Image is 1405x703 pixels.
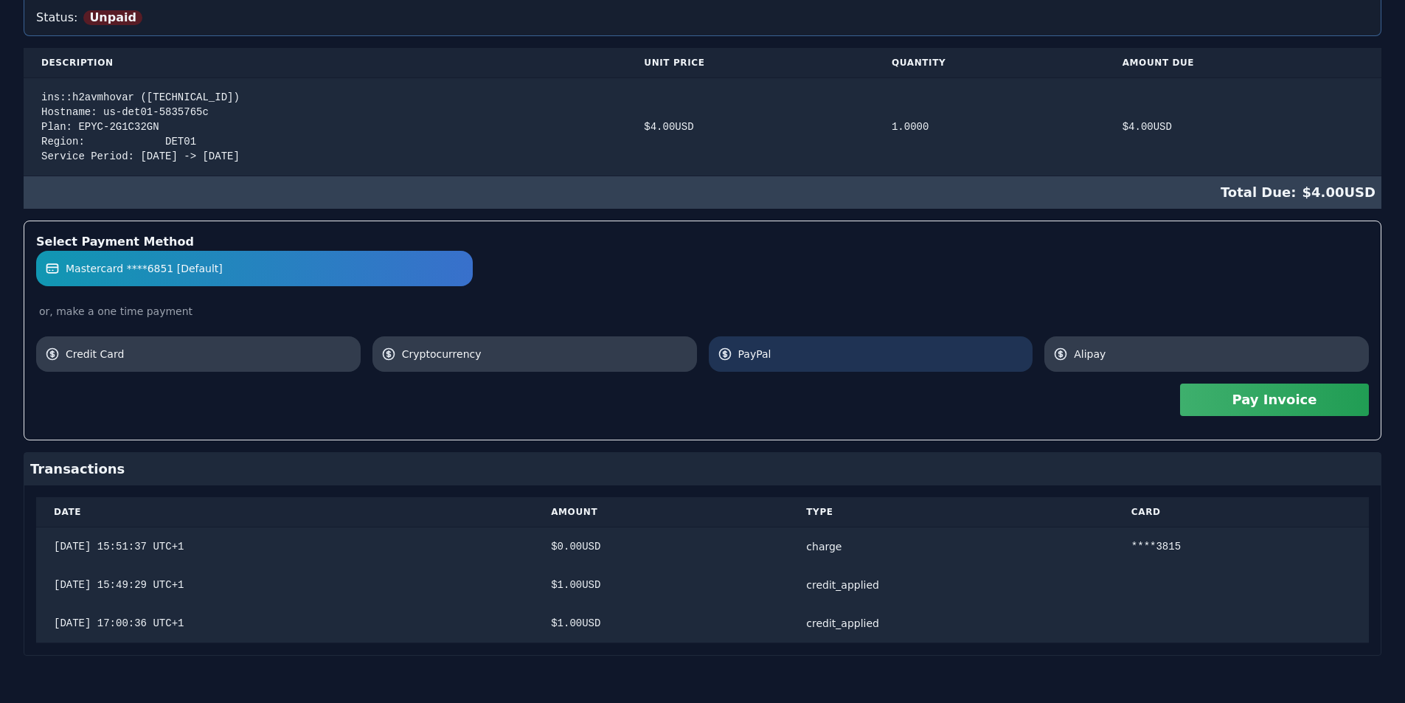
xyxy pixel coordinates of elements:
[24,48,626,78] th: Description
[1114,497,1369,527] th: Card
[874,48,1105,78] th: Quantity
[66,347,352,361] span: Credit Card
[66,261,223,276] span: Mastercard ****6851 [Default]
[551,578,771,592] div: $ 1.00 USD
[626,48,874,78] th: Unit Price
[83,10,142,25] span: Unpaid
[806,539,1096,554] div: charge
[36,497,533,527] th: Date
[806,578,1096,592] div: credit_applied
[1105,48,1381,78] th: Amount Due
[806,616,1096,631] div: credit_applied
[1123,120,1364,134] div: $ 4.00 USD
[24,453,1381,485] div: Transactions
[738,347,1024,361] span: PayPal
[41,90,608,164] div: ins::h2avmhovar ([TECHNICAL_ID]) Hostname: us-det01-5835765c Plan: EPYC-2G1C32GN Region: DET01 Se...
[644,120,856,134] div: $ 4.00 USD
[788,497,1114,527] th: Type
[24,176,1381,209] div: $ 4.00 USD
[533,497,788,527] th: Amount
[892,120,1087,134] div: 1.0000
[36,3,1369,27] div: Status:
[551,616,771,631] div: $ 1.00 USD
[402,347,688,361] span: Cryptocurrency
[551,539,771,554] div: $ 0.00 USD
[1221,182,1302,203] span: Total Due:
[1074,347,1360,361] span: Alipay
[36,233,1369,251] div: Select Payment Method
[36,304,1369,319] div: or, make a one time payment
[54,539,516,554] div: [DATE] 15:51:37 UTC+1
[54,616,516,631] div: [DATE] 17:00:36 UTC+1
[1180,384,1369,416] button: Pay Invoice
[54,578,516,592] div: [DATE] 15:49:29 UTC+1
